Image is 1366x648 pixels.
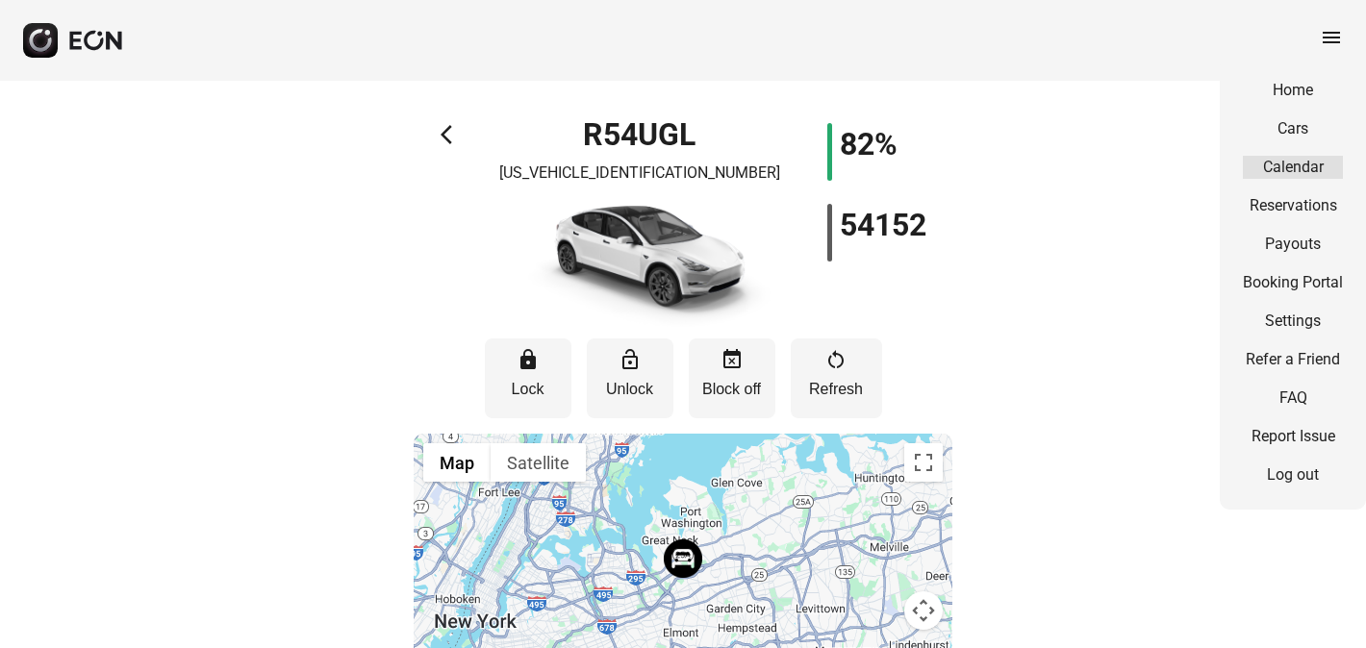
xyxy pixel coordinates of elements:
p: Unlock [596,378,664,401]
button: Show street map [423,443,491,482]
a: Report Issue [1243,425,1343,448]
a: FAQ [1243,386,1343,410]
a: Calendar [1243,156,1343,179]
button: Map camera controls [904,591,943,630]
span: restart_alt [824,348,847,371]
p: [US_VEHICLE_IDENTIFICATION_NUMBER] [499,162,780,185]
a: Payouts [1243,233,1343,256]
a: Refer a Friend [1243,348,1343,371]
a: Cars [1243,117,1343,140]
span: event_busy [721,348,744,371]
button: Toggle fullscreen view [904,443,943,482]
p: Block off [698,378,766,401]
a: Booking Portal [1243,271,1343,294]
p: Lock [494,378,562,401]
img: car [505,192,774,327]
button: Refresh [791,338,882,418]
h1: 82% [840,133,898,156]
a: Settings [1243,310,1343,333]
h1: 54152 [840,213,926,237]
a: Log out [1243,463,1343,486]
span: menu [1320,26,1343,49]
h1: R54UGL [583,123,696,146]
button: Unlock [587,338,673,418]
p: Refresh [800,378,873,401]
button: Block off [689,338,775,418]
span: lock [517,348,540,371]
a: Home [1243,79,1343,102]
span: arrow_back_ios [441,123,464,146]
button: Lock [485,338,571,418]
span: lock_open [619,348,642,371]
button: Show satellite imagery [491,443,586,482]
a: Reservations [1243,194,1343,217]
